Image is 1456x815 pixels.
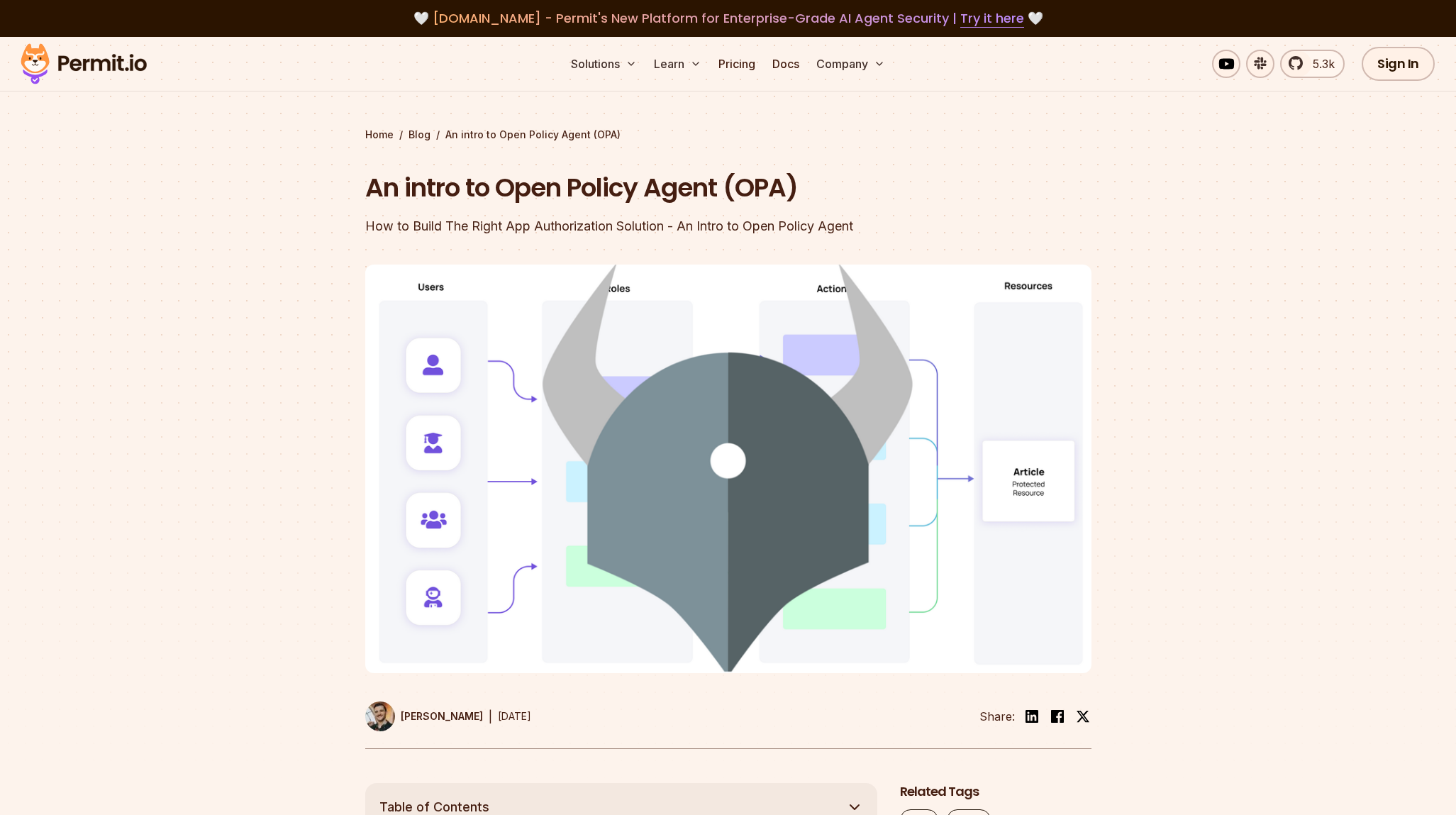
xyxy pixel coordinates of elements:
[1076,709,1090,723] img: twitter
[565,50,643,78] button: Solutions
[365,128,1091,142] div: / /
[14,40,153,88] img: Permit logo
[1304,55,1335,72] span: 5.3k
[900,783,1091,801] h2: Related Tags
[1023,708,1040,725] img: linkedin
[489,708,492,725] div: |
[365,128,394,142] a: Home
[1362,47,1435,81] a: Sign In
[34,9,1422,28] div: 🤍 🤍
[409,128,430,142] a: Blog
[979,708,1015,725] li: Share:
[1049,708,1066,725] img: facebook
[365,702,395,731] img: Daniel Bass
[498,710,531,722] time: [DATE]
[960,9,1024,28] a: Try it here
[811,50,891,78] button: Company
[1280,50,1345,78] a: 5.3k
[401,709,483,723] p: [PERSON_NAME]
[648,50,707,78] button: Learn
[433,9,1024,27] span: [DOMAIN_NAME] - Permit's New Platform for Enterprise-Grade AI Agent Security |
[365,216,910,236] div: How to Build The Right App Authorization Solution - An Intro to Open Policy Agent
[365,170,910,206] h1: An intro to Open Policy Agent (OPA)
[365,265,1091,673] img: An intro to Open Policy Agent (OPA)
[365,702,483,731] a: [PERSON_NAME]
[713,50,761,78] a: Pricing
[767,50,805,78] a: Docs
